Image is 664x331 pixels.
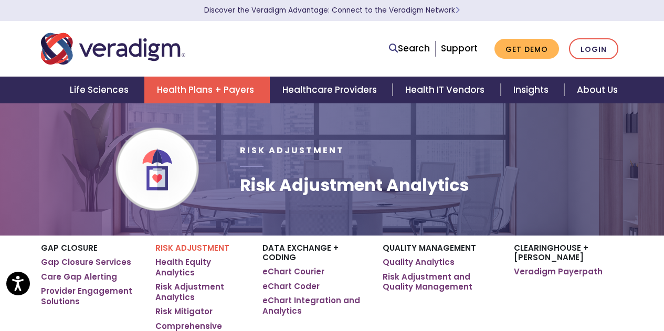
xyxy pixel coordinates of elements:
[441,42,478,55] a: Support
[455,5,460,15] span: Learn More
[494,39,559,59] a: Get Demo
[501,77,564,103] a: Insights
[383,272,498,292] a: Risk Adjustment and Quality Management
[262,295,366,316] a: eChart Integration and Analytics
[240,175,469,195] h1: Risk Adjustment Analytics
[41,272,117,282] a: Care Gap Alerting
[155,306,213,317] a: Risk Mitigator
[270,77,393,103] a: Healthcare Providers
[389,41,430,56] a: Search
[383,257,455,268] a: Quality Analytics
[514,266,603,277] a: Veradigm Payerpath
[144,77,270,103] a: Health Plans + Payers
[41,286,140,306] a: Provider Engagement Solutions
[262,281,320,292] a: eChart Coder
[569,38,618,60] a: Login
[204,5,460,15] a: Discover the Veradigm Advantage: Connect to the Veradigm NetworkLearn More
[57,77,144,103] a: Life Sciences
[41,31,185,66] img: Veradigm logo
[155,257,247,277] a: Health Equity Analytics
[564,77,630,103] a: About Us
[262,266,324,277] a: eChart Courier
[240,144,344,156] span: Risk Adjustment
[41,257,131,268] a: Gap Closure Services
[393,77,500,103] a: Health IT Vendors
[155,282,247,302] a: Risk Adjustment Analytics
